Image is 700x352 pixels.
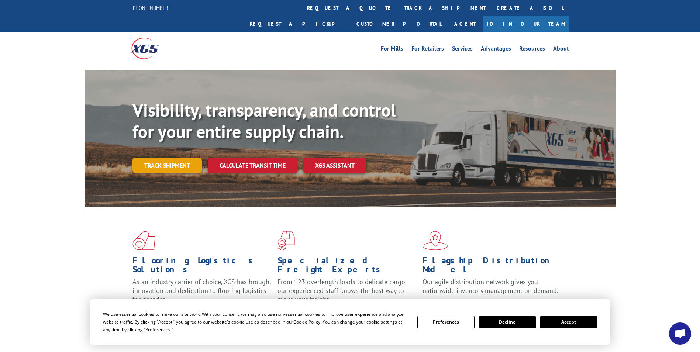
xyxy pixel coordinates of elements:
button: Decline [479,316,536,328]
a: About [553,46,569,54]
a: Agent [447,16,483,32]
span: As an industry carrier of choice, XGS has brought innovation and dedication to flooring logistics... [132,277,272,304]
a: For Retailers [411,46,444,54]
a: Join Our Team [483,16,569,32]
a: Advantages [481,46,511,54]
b: Visibility, transparency, and control for your entire supply chain. [132,99,396,143]
button: Preferences [417,316,474,328]
a: Calculate transit time [208,158,297,173]
a: Customer Portal [351,16,447,32]
a: Services [452,46,473,54]
a: Resources [519,46,545,54]
span: Preferences [145,327,170,333]
img: xgs-icon-total-supply-chain-intelligence-red [132,231,155,250]
img: xgs-icon-focused-on-flooring-red [277,231,295,250]
span: Our agile distribution network gives you nationwide inventory management on demand. [423,277,558,295]
a: Track shipment [132,158,202,173]
div: Cookie Consent Prompt [90,299,610,345]
span: Cookie Policy [293,319,320,325]
a: Request a pickup [244,16,351,32]
h1: Flagship Distribution Model [423,256,562,277]
a: For Mills [381,46,403,54]
p: From 123 overlength loads to delicate cargo, our experienced staff knows the best way to move you... [277,277,417,310]
h1: Flooring Logistics Solutions [132,256,272,277]
img: xgs-icon-flagship-distribution-model-red [423,231,448,250]
a: [PHONE_NUMBER] [131,4,170,11]
a: XGS ASSISTANT [303,158,366,173]
button: Accept [540,316,597,328]
h1: Specialized Freight Experts [277,256,417,277]
div: We use essential cookies to make our site work. With your consent, we may also use non-essential ... [103,310,408,334]
div: Open chat [669,322,691,345]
